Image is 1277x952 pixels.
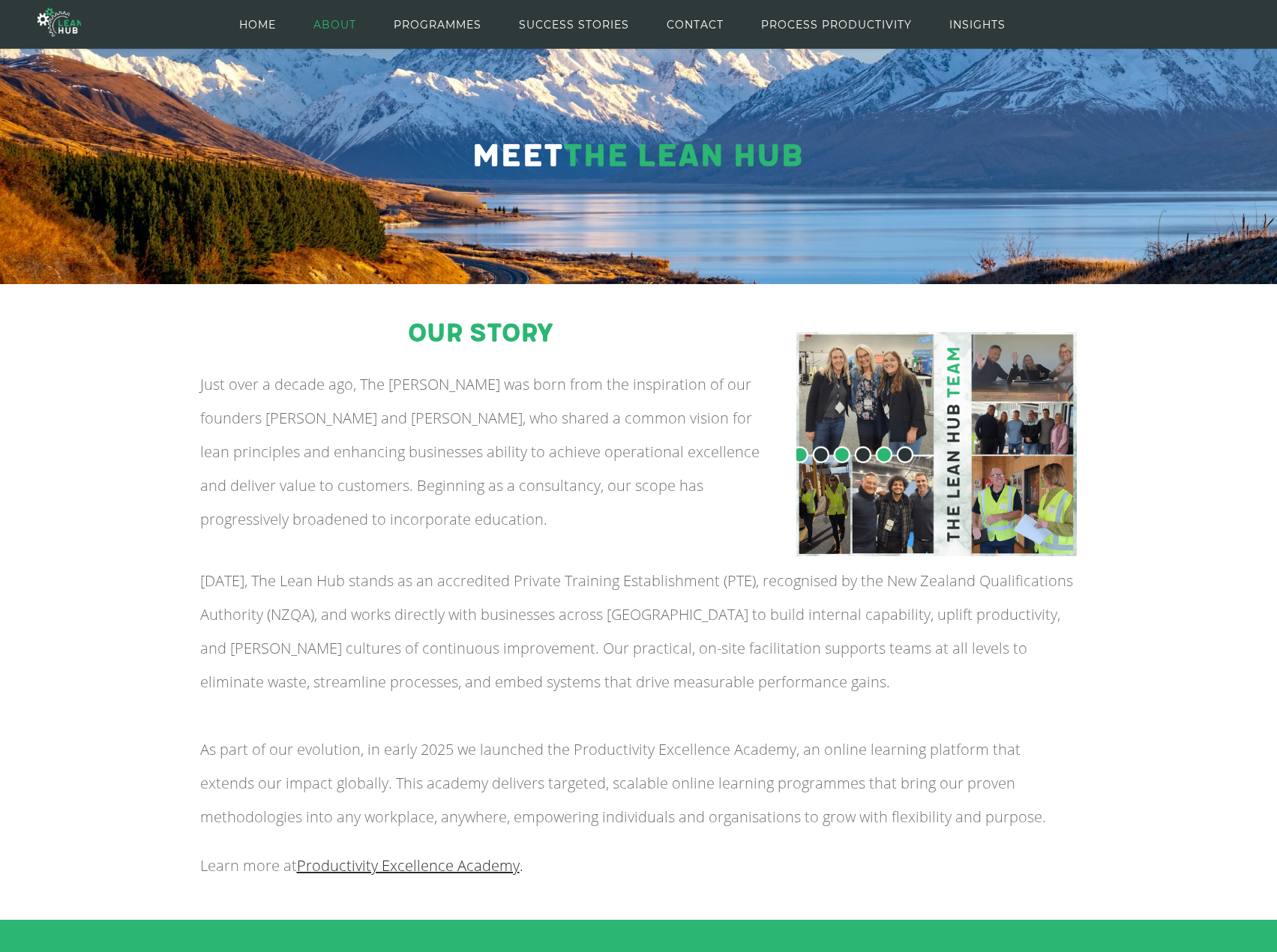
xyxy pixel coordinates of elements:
[297,855,520,876] span: Productivity Excellence Academy
[408,319,553,349] span: our story
[37,1,81,43] img: The Lean Hub | Optimising productivity with Lean Logo
[200,374,760,529] span: Just over a decade ago, The [PERSON_NAME] was born from the inspiration of our founders [PERSON_N...
[796,332,1077,556] img: The Lean Hub Team vs 2
[200,855,523,876] span: Learn more at
[297,855,523,876] a: Productivity Excellence Academy.
[563,137,802,175] span: The Lean Hub
[200,739,1046,827] span: As part of our evolution, in early 2025 we launched the Productivity Excellence Academy, an onlin...
[200,570,1073,692] span: [DATE], The Lean Hub stands as an accredited Private Training Establishment (PTE), recognised by ...
[472,137,563,175] span: Meet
